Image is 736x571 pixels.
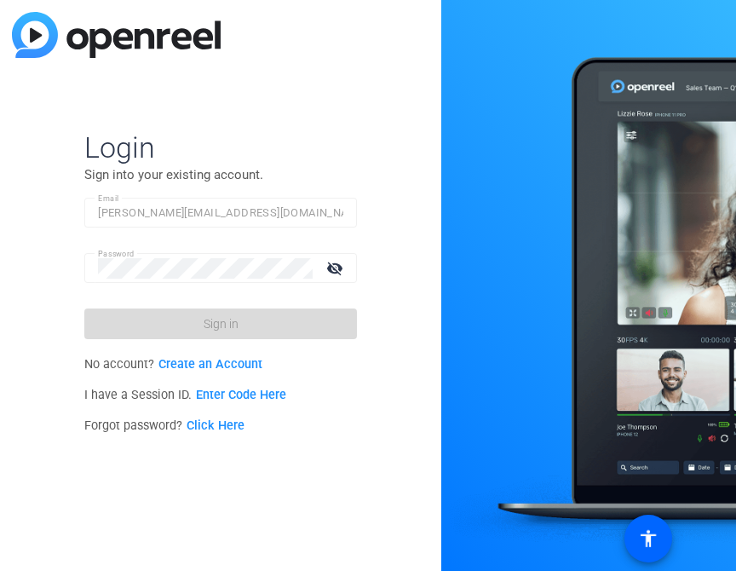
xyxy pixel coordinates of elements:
a: Enter Code Here [196,388,286,402]
a: Create an Account [158,357,262,372]
span: No account? [84,357,262,372]
mat-icon: visibility_off [316,256,357,280]
span: Login [84,130,357,165]
a: Click Here [187,418,244,433]
p: Sign into your existing account. [84,165,357,184]
img: blue-gradient.svg [12,12,221,58]
mat-icon: accessibility [638,528,658,549]
mat-label: Email [98,193,119,203]
span: Forgot password? [84,418,244,433]
span: I have a Session ID. [84,388,286,402]
input: Enter Email Address [98,203,343,223]
mat-label: Password [98,249,135,258]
